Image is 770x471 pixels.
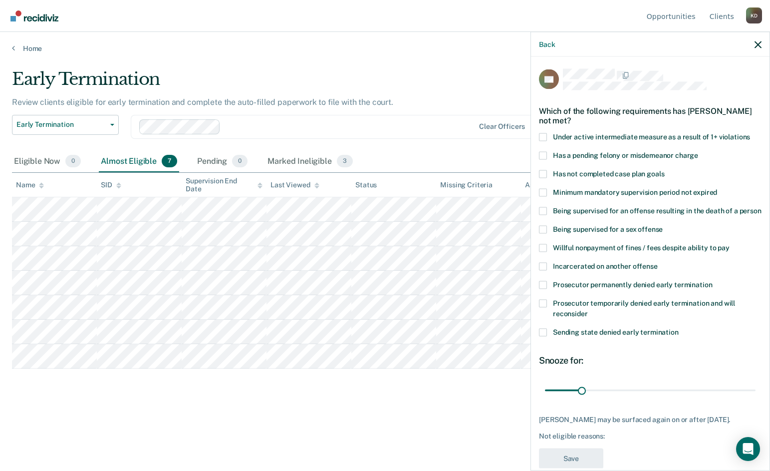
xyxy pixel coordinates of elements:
[553,243,730,251] span: Willful nonpayment of fines / fees despite ability to pay
[270,181,319,189] div: Last Viewed
[12,151,83,173] div: Eligible Now
[553,169,664,177] span: Has not completed case plan goals
[16,120,106,129] span: Early Termination
[265,151,355,173] div: Marked Ineligible
[553,280,712,288] span: Prosecutor permanently denied early termination
[10,10,58,21] img: Recidiviz
[539,415,762,424] div: [PERSON_NAME] may be surfaced again on or after [DATE].
[553,225,663,233] span: Being supervised for a sex offense
[440,181,493,189] div: Missing Criteria
[479,122,525,131] div: Clear officers
[355,181,377,189] div: Status
[746,7,762,23] button: Profile dropdown button
[553,299,735,317] span: Prosecutor temporarily denied early termination and will reconsider
[539,355,762,366] div: Snooze for:
[553,206,762,214] span: Being supervised for an offense resulting in the death of a person
[539,432,762,441] div: Not eligible reasons:
[12,97,393,107] p: Review clients eligible for early termination and complete the auto-filled paperwork to file with...
[525,181,572,189] div: Assigned to
[101,181,121,189] div: SID
[553,151,698,159] span: Has a pending felony or misdemeanor charge
[65,155,81,168] span: 0
[12,69,589,97] div: Early Termination
[195,151,250,173] div: Pending
[553,132,750,140] span: Under active intermediate measure as a result of 1+ violations
[16,181,44,189] div: Name
[553,328,679,336] span: Sending state denied early termination
[736,437,760,461] div: Open Intercom Messenger
[12,44,758,53] a: Home
[539,40,555,48] button: Back
[553,188,717,196] span: Minimum mandatory supervision period not expired
[337,155,353,168] span: 3
[162,155,177,168] span: 7
[539,448,603,469] button: Save
[186,177,262,194] div: Supervision End Date
[232,155,248,168] span: 0
[553,262,658,270] span: Incarcerated on another offense
[539,98,762,133] div: Which of the following requirements has [PERSON_NAME] not met?
[746,7,762,23] div: K D
[99,151,179,173] div: Almost Eligible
